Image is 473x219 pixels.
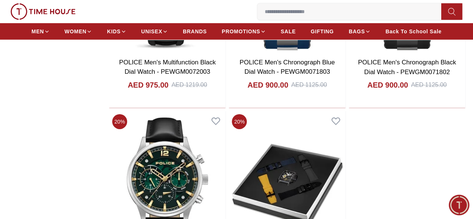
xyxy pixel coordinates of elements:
div: AED 1219.00 [172,80,207,89]
a: SALE [281,25,296,38]
a: POLICE Men's Chronograph Black Dial Watch - PEWGM0071802 [358,59,456,76]
a: PROMOTIONS [222,25,266,38]
span: GIFTING [311,28,334,35]
div: AED 1125.00 [291,80,327,89]
a: GIFTING [311,25,334,38]
h4: AED 975.00 [128,80,169,90]
a: MEN [31,25,49,38]
a: BRANDS [183,25,207,38]
span: PROMOTIONS [222,28,260,35]
span: KIDS [107,28,120,35]
a: BAGS [348,25,370,38]
a: POLICE Men's Chronograph Blue Dial Watch - PEWGM0071803 [240,59,335,76]
a: POLICE Men's Multifunction Black Dial Watch - PEWGM0072003 [119,59,215,76]
h4: AED 900.00 [367,80,408,90]
span: BRANDS [183,28,207,35]
a: Back To School Sale [386,25,442,38]
div: AED 1125.00 [411,80,446,89]
h4: AED 900.00 [248,80,288,90]
span: Back To School Sale [386,28,442,35]
img: ... [10,3,76,20]
div: Chat Widget [449,195,469,215]
span: WOMEN [65,28,87,35]
a: UNISEX [141,25,168,38]
a: WOMEN [65,25,92,38]
span: BAGS [348,28,365,35]
span: 20 % [232,114,247,129]
span: SALE [281,28,296,35]
span: MEN [31,28,44,35]
span: UNISEX [141,28,162,35]
a: KIDS [107,25,126,38]
span: 20 % [112,114,127,129]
